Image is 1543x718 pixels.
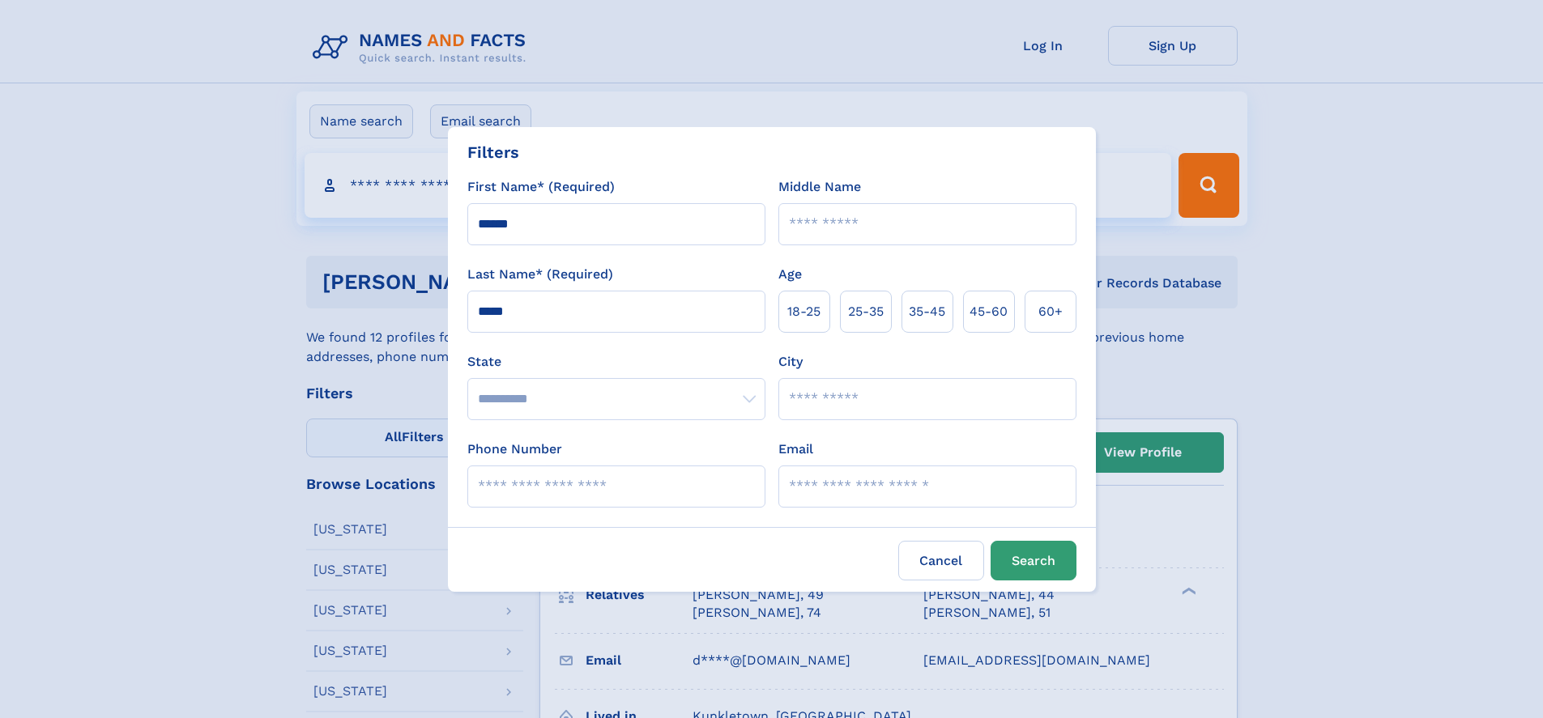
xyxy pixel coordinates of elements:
span: 60+ [1038,302,1063,321]
span: 18‑25 [787,302,821,321]
label: Middle Name [778,177,861,197]
div: Filters [467,140,519,164]
label: Cancel [898,541,984,580]
span: 25‑35 [848,302,884,321]
label: Email [778,440,813,459]
label: State [467,352,765,372]
span: 35‑45 [909,302,945,321]
label: City [778,352,803,372]
label: Phone Number [467,440,562,459]
label: First Name* (Required) [467,177,615,197]
label: Last Name* (Required) [467,265,613,284]
span: 45‑60 [970,302,1008,321]
button: Search [991,541,1076,580]
label: Age [778,265,802,284]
